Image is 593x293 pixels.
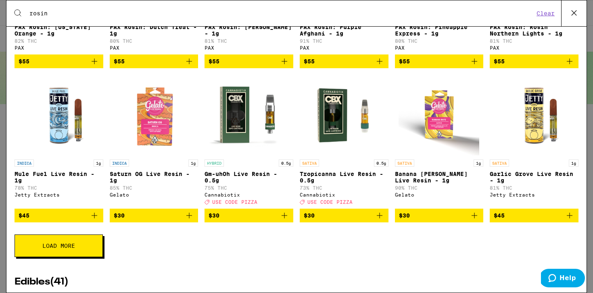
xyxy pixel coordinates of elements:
[110,185,198,190] p: 85% THC
[114,58,125,65] span: $55
[300,171,388,184] p: Tropicanna Live Resin - 0.5g
[209,58,219,65] span: $55
[490,209,578,222] button: Add to bag
[304,212,315,219] span: $30
[490,75,578,209] a: Open page for Garlic Grove Live Resin - 1g from Jetty Extracts
[395,192,484,197] div: Gelato
[534,10,557,17] button: Clear
[205,75,293,209] a: Open page for Gm-uhOh Live Resin - 0.5g from Cannabiotix
[300,159,319,167] p: SATIVA
[395,24,484,37] p: PAX Rosin: Pineapple Express - 1g
[395,159,414,167] p: SATIVA
[19,75,99,155] img: Jetty Extracts - Mule Fuel Live Resin - 1g
[490,192,578,197] div: Jetty Extracts
[205,38,293,44] p: 81% THC
[490,45,578,50] div: PAX
[15,75,103,209] a: Open page for Mule Fuel Live Resin - 1g from Jetty Extracts
[42,243,75,249] span: Load More
[15,185,103,190] p: 78% THC
[188,159,198,167] p: 1g
[205,45,293,50] div: PAX
[279,159,293,167] p: 0.5g
[569,159,578,167] p: 1g
[395,75,484,209] a: Open page for Banana Runtz Live Resin - 1g from Gelato
[300,54,388,68] button: Add to bag
[15,277,578,287] h2: Edibles ( 41 )
[490,185,578,190] p: 81% THC
[395,45,484,50] div: PAX
[494,75,574,155] img: Jetty Extracts - Garlic Grove Live Resin - 1g
[15,45,103,50] div: PAX
[15,54,103,68] button: Add to bag
[205,171,293,184] p: Gm-uhOh Live Resin - 0.5g
[15,38,103,44] p: 82% THC
[300,185,388,190] p: 73% THC
[399,58,410,65] span: $55
[212,199,257,205] span: USE CODE PIZZA
[15,24,103,37] p: PAX Rosin: [US_STATE] Orange - 1g
[300,38,388,44] p: 91% THC
[300,75,388,209] a: Open page for Tropicanna Live Resin - 0.5g from Cannabiotix
[490,171,578,184] p: Garlic Grove Live Resin - 1g
[395,209,484,222] button: Add to bag
[395,185,484,190] p: 90% THC
[304,58,315,65] span: $55
[300,192,388,197] div: Cannabiotix
[490,159,509,167] p: SATIVA
[395,54,484,68] button: Add to bag
[304,75,384,155] img: Cannabiotix - Tropicanna Live Resin - 0.5g
[474,159,483,167] p: 1g
[110,171,198,184] p: Saturn OG Live Resin - 1g
[205,159,224,167] p: HYBRID
[300,24,388,37] p: PAX Rosin: Purple Afghani - 1g
[114,212,125,219] span: $30
[300,209,388,222] button: Add to bag
[110,38,198,44] p: 80% THC
[399,212,410,219] span: $30
[205,185,293,190] p: 75% THC
[94,159,103,167] p: 1g
[19,212,29,219] span: $45
[307,199,353,205] span: USE CODE PIZZA
[490,24,578,37] p: PAX Rosin: Rosin Northern Lights - 1g
[399,75,479,155] img: Gelato - Banana Runtz Live Resin - 1g
[110,24,198,37] p: PAX Rosin: Dutch Treat - 1g
[113,75,194,155] img: Gelato - Saturn OG Live Resin - 1g
[110,75,198,209] a: Open page for Saturn OG Live Resin - 1g from Gelato
[29,10,534,17] input: Search for products & categories
[110,209,198,222] button: Add to bag
[374,159,388,167] p: 0.5g
[110,45,198,50] div: PAX
[205,54,293,68] button: Add to bag
[205,192,293,197] div: Cannabiotix
[205,209,293,222] button: Add to bag
[300,45,388,50] div: PAX
[19,58,29,65] span: $55
[494,58,505,65] span: $55
[209,212,219,219] span: $30
[15,234,103,257] button: Load More
[15,159,34,167] p: INDICA
[110,192,198,197] div: Gelato
[490,54,578,68] button: Add to bag
[490,38,578,44] p: 81% THC
[395,38,484,44] p: 80% THC
[541,269,585,289] iframe: Opens a widget where you can find more information
[110,54,198,68] button: Add to bag
[395,171,484,184] p: Banana [PERSON_NAME] Live Resin - 1g
[209,75,289,155] img: Cannabiotix - Gm-uhOh Live Resin - 0.5g
[494,212,505,219] span: $45
[15,171,103,184] p: Mule Fuel Live Resin - 1g
[205,24,293,37] p: PAX Rosin: [PERSON_NAME] - 1g
[15,209,103,222] button: Add to bag
[110,159,129,167] p: INDICA
[15,192,103,197] div: Jetty Extracts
